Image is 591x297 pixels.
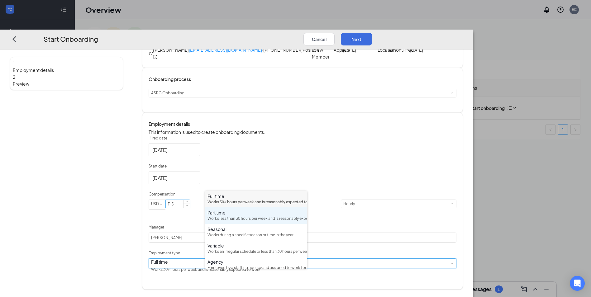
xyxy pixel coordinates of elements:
div: JV [149,50,153,57]
a: [EMAIL_ADDRESS][DOMAIN_NAME] [189,47,262,53]
div: Works 30+ hours per week and is reasonably expected to work [207,199,305,205]
div: Works an irregular schedule or less than 30 hours per week [207,249,305,255]
input: Sep 23, 2025 [152,174,195,182]
span: Preview [13,80,120,87]
div: Seasonal [207,226,305,232]
p: Start date [149,164,456,169]
p: This information is used to create onboarding documents. [149,129,456,135]
div: USD [151,200,163,208]
input: Manager name [149,233,456,243]
div: Open Intercom Messenger [570,276,585,291]
p: Hired date [149,135,456,141]
div: Works less than 30 hours per week and is reasonably expected to work [207,216,305,222]
h4: [PERSON_NAME] [153,46,189,53]
p: Location [378,46,385,53]
div: [object Object] [151,89,189,97]
div: Full time [207,193,305,199]
div: Works during a specific season or time in the year [207,232,305,238]
div: Variable [207,243,305,249]
p: Hired [403,46,410,53]
input: Amount [166,200,190,208]
div: Hourly [343,200,359,208]
p: [DATE] [410,46,425,53]
p: [DATE] [343,46,362,53]
div: Agency [207,259,305,265]
div: Employed by a staffing agency and assigned to work for another company [207,265,305,271]
h4: Employment details [149,120,456,127]
button: Cancel [303,33,335,45]
span: Increase Value [183,200,190,204]
p: · [PHONE_NUMBER] [189,46,303,54]
span: info-circle [153,55,157,59]
div: [object Object] [151,259,265,274]
button: Next [341,33,372,45]
div: Full time [151,259,260,265]
p: Applied [334,46,343,53]
p: Position [303,46,312,53]
span: ASRG Onboarding [151,91,184,95]
p: Employment type [149,250,456,256]
p: Fremont [385,46,400,53]
span: Employment details [13,67,120,73]
span: 1 [13,60,15,66]
p: Crew Member [312,46,331,60]
input: Sep 16, 2025 [152,146,195,154]
h4: Onboarding process [149,76,456,82]
div: Works 30+ hours per week and is reasonably expected to work [151,265,260,274]
h3: Start Onboarding [44,34,98,44]
div: Part time [207,210,305,216]
span: Decrease Value [183,204,190,208]
span: 2 [13,74,15,80]
p: Compensation [149,192,456,197]
p: Manager [149,225,456,230]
